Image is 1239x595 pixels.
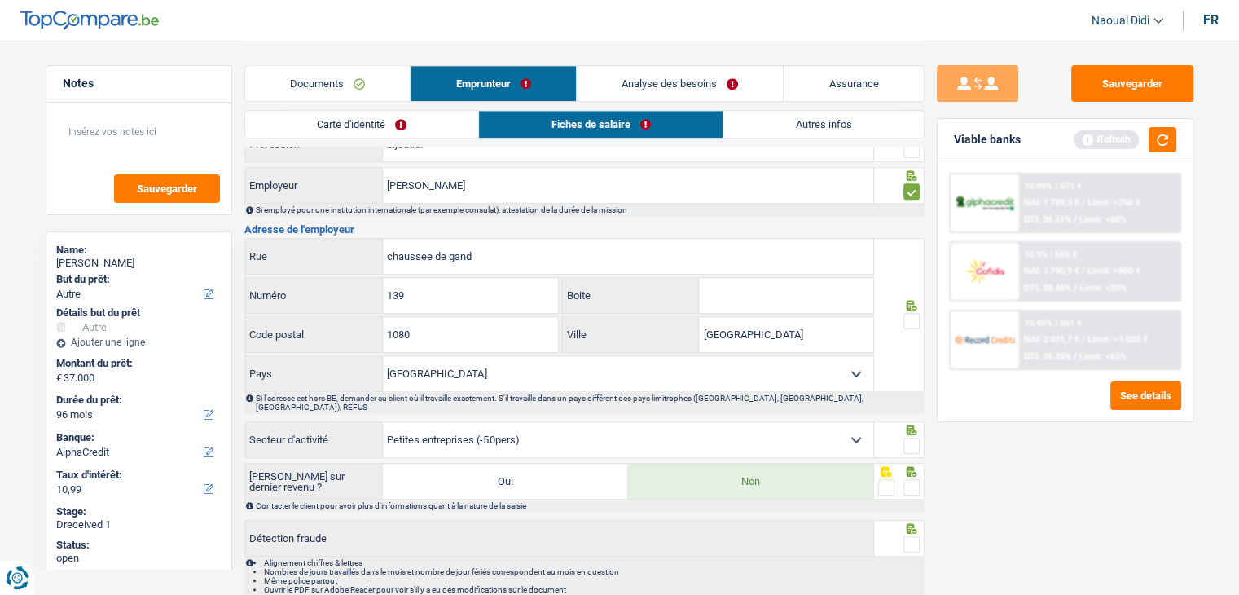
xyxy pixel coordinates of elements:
a: Analyse des besoins [577,66,784,101]
div: open [56,552,222,565]
li: Même police partout [264,576,923,585]
img: AlphaCredit [955,194,1015,213]
span: NAI: 2 031,7 € [1024,334,1079,345]
div: Stage: [56,505,222,518]
label: But du prêt: [56,273,218,286]
label: Oui [383,464,628,499]
a: Naoual Didi [1079,7,1163,34]
label: Taux d'intérêt: [56,469,218,482]
div: [PERSON_NAME] [56,257,222,270]
span: NAI: 1 789,3 € [1024,197,1079,208]
label: Rue [245,239,384,274]
label: Secteur d'activité [245,422,384,457]
div: 10.99% | 571 € [1024,181,1082,192]
label: [PERSON_NAME] sur dernier revenu ? [245,469,384,495]
div: Refresh [1074,130,1139,148]
div: Viable banks [954,133,1021,147]
li: Nombres de jours travaillés dans le mois et nombre de jour fériés correspondent au mois en question [264,567,923,576]
div: 10.9% | 569 € [1024,249,1077,260]
div: fr [1203,12,1219,28]
img: TopCompare Logo [20,11,159,30]
span: Limit: <65% [1079,351,1127,362]
h5: Notes [63,77,215,90]
div: Si l'adresse est hors BE, demander au client où il travaille exactement. S'il travaille dans un p... [256,394,923,412]
label: Employeur [245,168,384,203]
a: Documents [245,66,411,101]
div: Status: [56,539,222,552]
div: 10.45% | 561 € [1024,318,1082,328]
a: Emprunteur [411,66,576,101]
span: € [56,372,62,385]
img: Cofidis [955,256,1015,286]
div: Si employé pour une institution internationale (par exemple consulat), attestation de la durée de... [256,205,923,214]
span: Naoual Didi [1092,14,1149,28]
span: Limit: >1.033 € [1087,334,1148,345]
a: Carte d'identité [245,111,479,138]
div: Ajouter une ligne [56,337,222,348]
label: Montant du prêt: [56,357,218,370]
label: Pays [245,356,384,391]
label: Ville [562,317,699,352]
span: Limit: <60% [1079,214,1127,225]
button: Sauvegarder [1071,65,1193,102]
span: / [1074,283,1077,293]
a: Autres infos [723,111,924,138]
span: Limit: >800 € [1087,266,1140,276]
span: NAI: 1 790,9 € [1024,266,1079,276]
label: Non [628,464,873,499]
span: / [1074,214,1077,225]
label: Banque: [56,431,218,444]
a: Fiches de salaire [479,111,723,138]
div: Contacter le client pour avoir plus d'informations quant à la nature de la saisie [256,501,923,510]
label: Numéro [245,278,383,313]
div: Détails but du prêt [56,306,222,320]
label: Boite [562,278,699,313]
span: / [1074,351,1077,362]
span: / [1082,197,1085,208]
li: Ouvrir le PDF sur Adobe Reader pour voir s'il y a eu des modifications sur le document [264,585,923,594]
span: DTI: 35.35% [1024,351,1071,362]
label: Durée du prêt: [56,394,218,407]
span: Limit: <50% [1079,283,1127,293]
img: Record Credits [955,324,1015,355]
h3: Adresse de l'employeur [244,224,925,235]
span: / [1082,266,1085,276]
label: Détection fraude [244,520,875,557]
div: Name: [56,244,222,257]
span: / [1082,334,1085,345]
button: Sauvegarder [114,174,220,203]
a: Assurance [784,66,924,101]
div: Dreceived 1 [56,518,222,531]
label: Code postal [245,317,383,352]
span: DTI: 38.51% [1024,214,1071,225]
span: DTI: 38.46% [1024,283,1071,293]
li: Alignement chiffres & lettres [264,558,923,567]
span: Sauvegarder [137,183,197,194]
span: Limit: >750 € [1087,197,1140,208]
button: See details [1110,381,1181,410]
